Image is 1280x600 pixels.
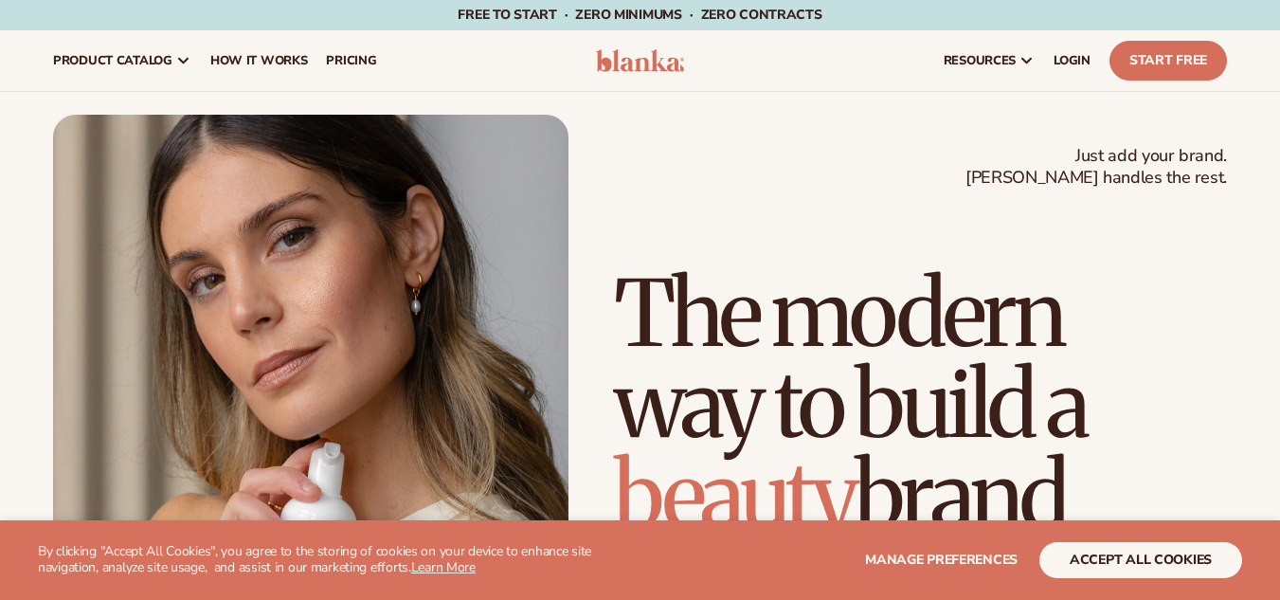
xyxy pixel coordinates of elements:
a: pricing [316,30,386,91]
span: How It Works [210,53,308,68]
h1: The modern way to build a brand [614,268,1227,541]
span: product catalog [53,53,172,68]
span: Free to start · ZERO minimums · ZERO contracts [458,6,821,24]
button: Manage preferences [865,542,1018,578]
span: pricing [326,53,376,68]
p: By clicking "Accept All Cookies", you agree to the storing of cookies on your device to enhance s... [38,544,632,576]
a: Learn More [411,558,476,576]
span: resources [944,53,1016,68]
a: How It Works [201,30,317,91]
span: Just add your brand. [PERSON_NAME] handles the rest. [965,145,1227,190]
a: product catalog [44,30,201,91]
a: resources [934,30,1044,91]
a: Start Free [1109,41,1227,81]
img: logo [596,49,685,72]
button: accept all cookies [1039,542,1242,578]
span: LOGIN [1054,53,1091,68]
a: LOGIN [1044,30,1100,91]
span: beauty [614,439,855,553]
span: Manage preferences [865,551,1018,569]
